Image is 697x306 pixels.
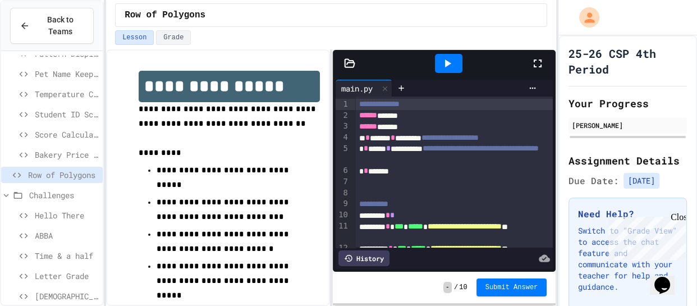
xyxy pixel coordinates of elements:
[336,198,350,209] div: 9
[35,88,98,100] span: Temperature Converter
[35,209,98,221] span: Hello There
[336,221,350,243] div: 11
[35,230,98,241] span: ABBA
[35,250,98,262] span: Time & a half
[336,83,378,94] div: main.py
[125,8,205,22] span: Row of Polygons
[568,153,687,168] h2: Assignment Details
[568,45,687,77] h1: 25-26 CSP 4th Period
[28,169,98,181] span: Row of Polygons
[604,212,686,260] iframe: chat widget
[29,189,98,201] span: Challenges
[650,261,686,295] iframe: chat widget
[336,176,350,188] div: 7
[454,283,458,292] span: /
[459,283,467,292] span: 10
[36,14,84,38] span: Back to Teams
[336,121,350,132] div: 3
[4,4,77,71] div: Chat with us now!Close
[572,120,684,130] div: [PERSON_NAME]
[115,30,154,45] button: Lesson
[336,99,350,110] div: 1
[336,188,350,199] div: 8
[336,143,350,165] div: 5
[443,282,452,293] span: -
[35,68,98,80] span: Pet Name Keeper
[568,95,687,111] h2: Your Progress
[623,173,659,189] span: [DATE]
[336,110,350,121] div: 2
[485,283,538,292] span: Submit Answer
[476,278,547,296] button: Submit Answer
[578,207,677,221] h3: Need Help?
[35,149,98,161] span: Bakery Price Calculator
[35,290,98,302] span: [DEMOGRAPHIC_DATA] Senator Eligibility
[568,174,619,188] span: Due Date:
[10,8,94,44] button: Back to Teams
[338,250,389,266] div: History
[578,225,677,293] p: Switch to "Grade View" to access the chat feature and communicate with your teacher for help and ...
[336,209,350,221] div: 10
[336,132,350,143] div: 4
[336,80,392,97] div: main.py
[336,243,350,264] div: 12
[35,270,98,282] span: Letter Grade
[336,165,350,176] div: 6
[567,4,602,30] div: My Account
[156,30,191,45] button: Grade
[35,108,98,120] span: Student ID Scanner
[35,129,98,140] span: Score Calculator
